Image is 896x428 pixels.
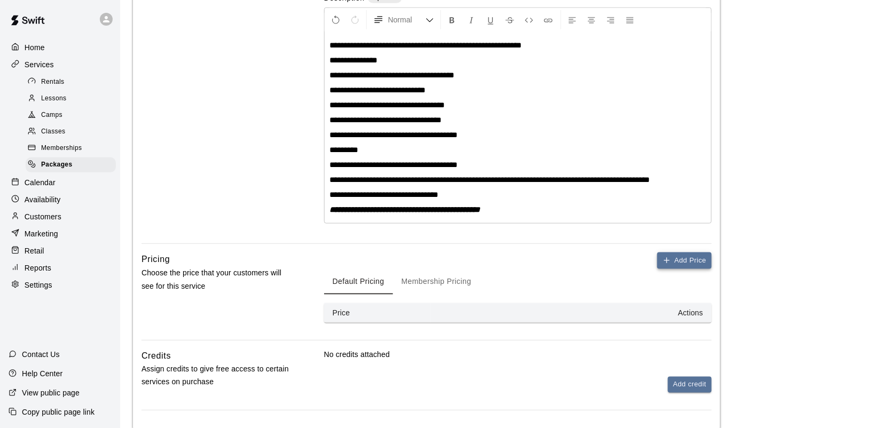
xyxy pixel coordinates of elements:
div: Camps [26,108,116,123]
a: Packages [26,157,120,173]
th: Actions [431,303,712,323]
a: Services [9,57,112,73]
p: Settings [25,280,52,290]
button: Insert Code [520,10,538,29]
span: Memberships [41,143,82,154]
button: Insert Link [539,10,557,29]
p: Customers [25,211,61,222]
div: Classes [26,124,116,139]
a: Memberships [26,140,120,157]
div: Rentals [26,75,116,90]
a: Retail [9,243,112,259]
button: Membership Pricing [393,269,480,295]
a: Home [9,39,112,56]
a: Calendar [9,175,112,191]
button: Format Strikethrough [501,10,519,29]
p: Reports [25,263,51,273]
button: Undo [327,10,345,29]
a: Lessons [26,90,120,107]
button: Center Align [583,10,601,29]
span: Camps [41,110,62,121]
span: Packages [41,160,73,170]
p: Services [25,59,54,70]
button: Format Underline [482,10,500,29]
a: Settings [9,277,112,293]
span: Normal [388,14,426,25]
button: Format Bold [443,10,461,29]
a: Marketing [9,226,112,242]
p: Contact Us [22,349,60,360]
p: Availability [25,194,61,205]
button: Redo [346,10,364,29]
span: Lessons [41,93,67,104]
p: View public page [22,387,80,398]
p: Assign credits to give free access to certain services on purchase [142,362,290,389]
p: No credits attached [324,349,712,360]
p: Home [25,42,45,53]
div: Lessons [26,91,116,106]
h6: Pricing [142,252,170,266]
button: Add credit [668,377,712,393]
p: Help Center [22,368,62,379]
a: Customers [9,209,112,225]
span: Classes [41,126,65,137]
div: Packages [26,157,116,172]
button: Formatting Options [369,10,438,29]
a: Reports [9,260,112,276]
span: Rentals [41,77,65,88]
button: Left Align [563,10,581,29]
button: Justify Align [621,10,639,29]
p: Calendar [25,177,56,188]
button: Add Price [657,252,712,269]
button: Right Align [602,10,620,29]
p: Retail [25,245,44,256]
button: Default Pricing [324,269,393,295]
p: Copy public page link [22,407,95,417]
h6: Credits [142,349,171,363]
th: Price [324,303,431,323]
a: Camps [26,107,120,124]
a: Rentals [26,74,120,90]
button: Format Italics [462,10,481,29]
a: Availability [9,192,112,208]
a: Classes [26,124,120,140]
p: Marketing [25,228,58,239]
div: Memberships [26,141,116,156]
p: Choose the price that your customers will see for this service [142,266,290,293]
